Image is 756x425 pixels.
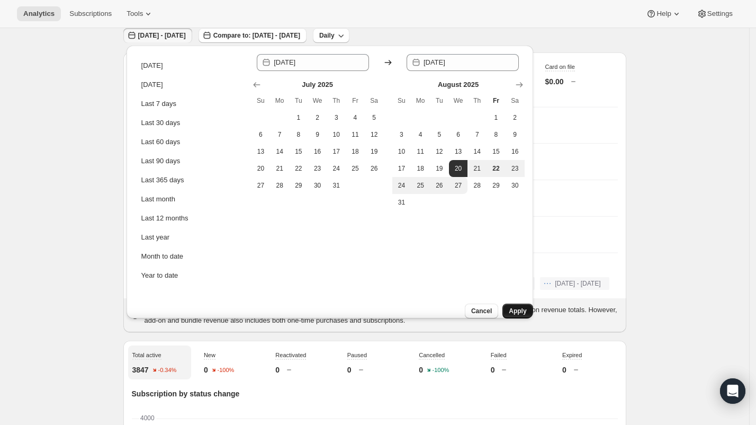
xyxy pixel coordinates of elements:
[308,177,327,194] button: Wednesday July 30 2025
[491,113,501,122] span: 1
[140,414,155,422] text: 4000
[204,352,215,358] span: New
[141,213,188,224] div: Last 12 months
[274,130,285,139] span: 7
[256,130,266,139] span: 6
[397,164,407,173] span: 17
[392,160,411,177] button: Sunday August 17 2025
[331,164,341,173] span: 24
[350,130,361,139] span: 11
[132,365,149,375] p: 3847
[411,177,430,194] button: Monday August 25 2025
[491,96,501,105] span: Fr
[397,198,407,207] span: 31
[312,130,323,139] span: 9
[472,147,482,156] span: 14
[141,137,181,147] div: Last 60 days
[472,96,482,105] span: Th
[141,270,178,281] div: Year to date
[141,251,184,262] div: Month to date
[141,99,177,109] div: Last 7 days
[274,181,285,190] span: 28
[491,352,507,358] span: Failed
[640,6,688,21] button: Help
[138,153,244,170] button: Last 90 days
[487,92,506,109] th: Friday
[270,143,289,160] button: Monday July 14 2025
[270,126,289,143] button: Monday July 7 2025
[256,147,266,156] span: 13
[270,92,289,109] th: Monday
[289,109,308,126] button: Tuesday July 1 2025
[141,118,181,128] div: Last 30 days
[510,113,520,122] span: 2
[120,6,160,21] button: Tools
[487,177,506,194] button: Friday August 29 2025
[465,304,498,318] button: Cancel
[138,134,244,150] button: Last 60 days
[487,109,506,126] button: Friday August 1 2025
[397,130,407,139] span: 3
[656,10,671,18] span: Help
[411,92,430,109] th: Monday
[487,126,506,143] button: Friday August 8 2025
[138,267,244,284] button: Year to date
[506,109,525,126] button: Saturday August 2 2025
[487,160,506,177] button: Today Friday August 22 2025
[256,164,266,173] span: 20
[251,92,271,109] th: Sunday
[331,130,341,139] span: 10
[313,28,349,43] button: Daily
[487,143,506,160] button: Friday August 15 2025
[491,365,495,375] p: 0
[472,164,482,173] span: 21
[331,113,341,122] span: 3
[365,126,384,143] button: Saturday July 12 2025
[472,130,482,139] span: 7
[430,160,449,177] button: Tuesday August 19 2025
[467,143,487,160] button: Thursday August 14 2025
[138,191,244,208] button: Last month
[289,160,308,177] button: Tuesday July 22 2025
[491,164,501,173] span: 22
[419,365,423,375] p: 0
[331,181,341,190] span: 31
[132,352,161,358] span: Total active
[127,10,143,18] span: Tools
[434,164,445,173] span: 19
[199,28,307,43] button: Compare to: [DATE] - [DATE]
[453,181,464,190] span: 27
[350,147,361,156] span: 18
[69,10,112,18] span: Subscriptions
[506,177,525,194] button: Saturday August 30 2025
[365,109,384,126] button: Saturday July 5 2025
[213,31,300,40] span: Compare to: [DATE] - [DATE]
[138,229,244,246] button: Last year
[327,160,346,177] button: Thursday July 24 2025
[471,307,492,315] span: Cancel
[449,160,468,177] button: Start of range Wednesday August 20 2025
[312,181,323,190] span: 30
[347,365,352,375] p: 0
[453,130,464,139] span: 6
[415,147,426,156] span: 11
[138,248,244,265] button: Month to date
[347,352,367,358] span: Paused
[506,126,525,143] button: Saturday August 9 2025
[308,143,327,160] button: Wednesday July 16 2025
[467,126,487,143] button: Thursday August 7 2025
[467,92,487,109] th: Thursday
[419,352,445,358] span: Cancelled
[270,160,289,177] button: Monday July 21 2025
[411,160,430,177] button: Monday August 18 2025
[138,57,244,74] button: [DATE]
[369,130,380,139] span: 12
[449,92,468,109] th: Wednesday
[289,126,308,143] button: Tuesday July 8 2025
[308,92,327,109] th: Wednesday
[415,96,426,105] span: Mo
[369,147,380,156] span: 19
[346,160,365,177] button: Friday July 25 2025
[540,277,609,290] button: [DATE] - [DATE]
[502,304,533,318] button: Apply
